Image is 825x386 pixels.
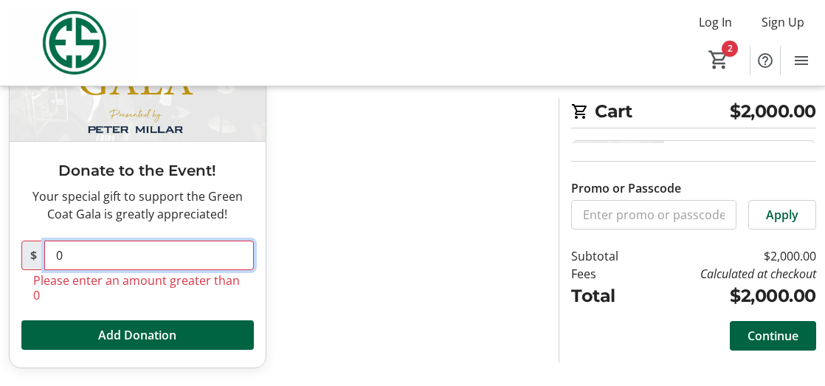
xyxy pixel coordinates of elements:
[642,247,816,265] td: $2,000.00
[33,273,242,303] tr-error: Please enter an amount greater than 0
[787,46,816,75] button: Menu
[762,13,804,31] span: Sign Up
[21,159,254,182] h3: Donate to the Event!
[571,247,642,265] td: Subtotal
[730,98,816,125] span: $2,000.00
[571,98,816,128] h2: Cart
[750,46,780,75] button: Help
[571,200,736,230] input: Enter promo or passcode
[699,13,732,31] span: Log In
[748,200,816,230] button: Apply
[642,283,816,309] td: $2,000.00
[98,326,176,344] span: Add Donation
[571,179,681,197] label: Promo or Passcode
[21,320,254,350] button: Add Donation
[9,6,140,80] img: Evans Scholars Foundation's Logo
[21,241,45,270] span: $
[766,206,798,224] span: Apply
[21,187,254,223] div: Your special gift to support the Green Coat Gala is greatly appreciated!
[571,283,642,309] td: Total
[642,265,816,283] td: Calculated at checkout
[705,46,732,73] button: Cart
[572,141,664,268] img: Donation
[730,321,816,351] button: Continue
[687,10,744,34] button: Log In
[571,265,642,283] td: Fees
[44,241,254,270] input: Donation Amount
[748,327,798,345] span: Continue
[750,10,816,34] button: Sign Up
